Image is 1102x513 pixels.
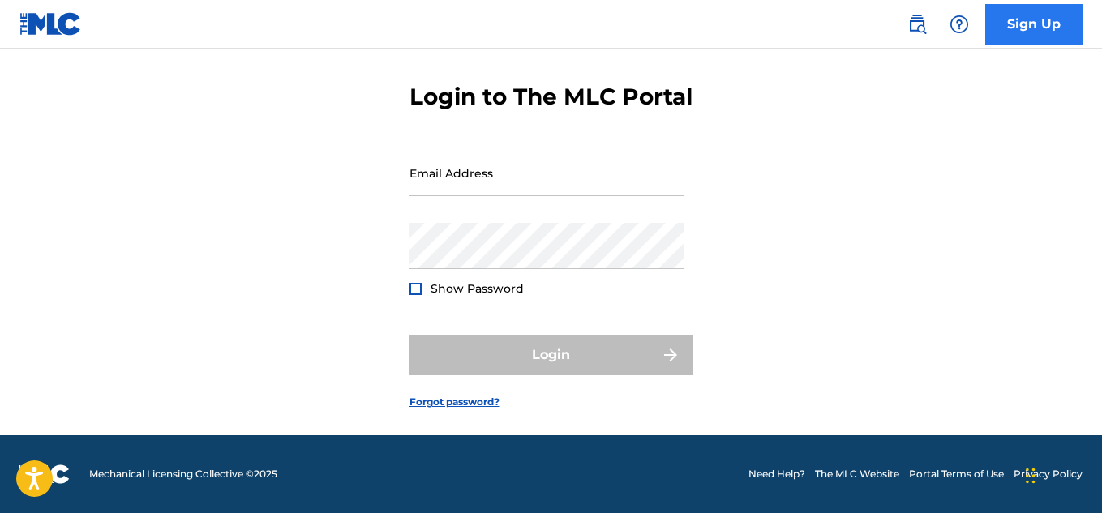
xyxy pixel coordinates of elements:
[1026,451,1036,500] div: Drag
[89,467,277,481] span: Mechanical Licensing Collective © 2025
[19,12,82,36] img: MLC Logo
[1014,467,1083,481] a: Privacy Policy
[1021,435,1102,513] iframe: Chat Widget
[909,467,1004,481] a: Portal Terms of Use
[985,4,1083,45] a: Sign Up
[907,15,927,34] img: search
[901,8,933,41] a: Public Search
[943,8,976,41] div: Help
[431,281,524,296] span: Show Password
[409,395,500,409] a: Forgot password?
[19,464,70,484] img: logo
[950,15,969,34] img: help
[815,467,899,481] a: The MLC Website
[409,83,693,111] h3: Login to The MLC Portal
[748,467,805,481] a: Need Help?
